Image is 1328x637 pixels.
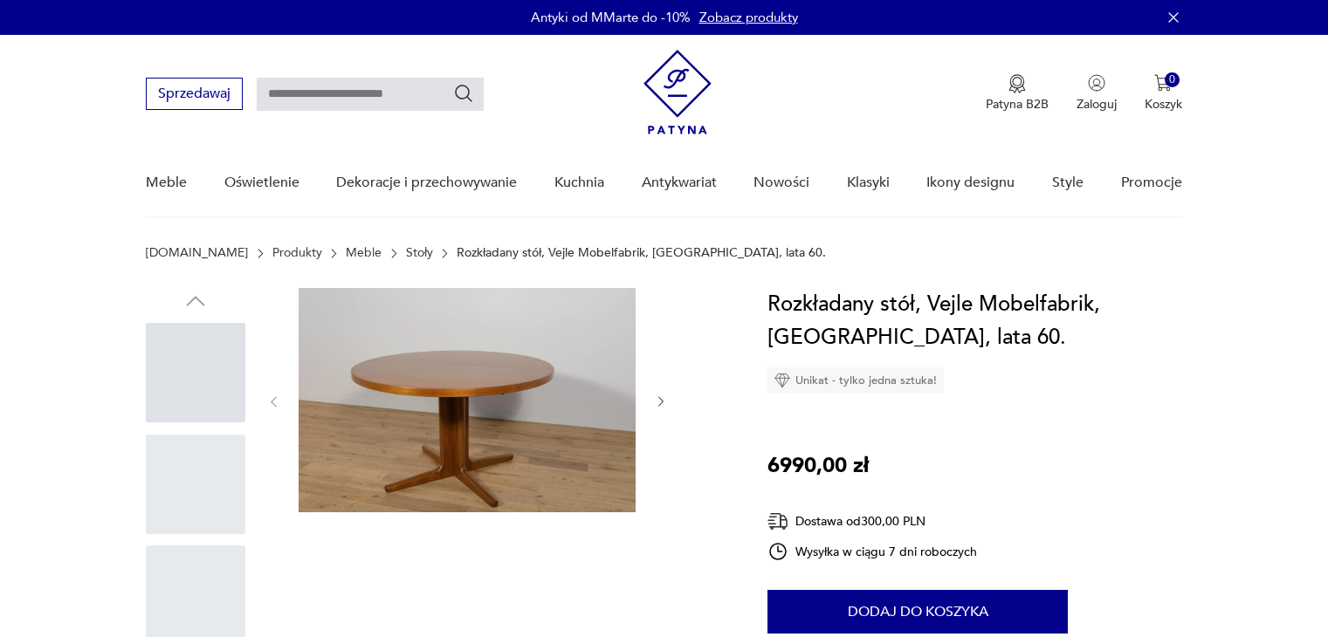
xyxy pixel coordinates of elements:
[1145,96,1182,113] p: Koszyk
[146,149,187,216] a: Meble
[926,149,1015,216] a: Ikony designu
[986,74,1049,113] a: Ikona medaluPatyna B2B
[642,149,717,216] a: Antykwariat
[986,74,1049,113] button: Patyna B2B
[1145,74,1182,113] button: 0Koszyk
[753,149,809,216] a: Nowości
[146,246,248,260] a: [DOMAIN_NAME]
[1052,149,1084,216] a: Style
[531,9,691,26] p: Antyki od MMarte do -10%
[1077,96,1117,113] p: Zaloguj
[406,246,433,260] a: Stoły
[767,367,944,394] div: Unikat - tylko jedna sztuka!
[336,149,517,216] a: Dekoracje i przechowywanie
[767,541,977,562] div: Wysyłka w ciągu 7 dni roboczych
[554,149,604,216] a: Kuchnia
[224,149,299,216] a: Oświetlenie
[767,449,869,483] p: 6990,00 zł
[847,149,890,216] a: Klasyki
[146,89,243,101] a: Sprzedawaj
[643,50,712,134] img: Patyna - sklep z meblami i dekoracjami vintage
[1121,149,1182,216] a: Promocje
[1088,74,1105,92] img: Ikonka użytkownika
[272,246,322,260] a: Produkty
[1154,74,1172,92] img: Ikona koszyka
[767,590,1068,634] button: Dodaj do koszyka
[699,9,798,26] a: Zobacz produkty
[1008,74,1026,93] img: Ikona medalu
[453,83,474,104] button: Szukaj
[346,246,382,260] a: Meble
[767,510,788,532] img: Ikona dostawy
[146,78,243,110] button: Sprzedawaj
[767,510,977,532] div: Dostawa od 300,00 PLN
[457,246,826,260] p: Rozkładany stół, Vejle Mobelfabrik, [GEOGRAPHIC_DATA], lata 60.
[986,96,1049,113] p: Patyna B2B
[1165,72,1180,87] div: 0
[299,288,636,512] img: Zdjęcie produktu Rozkładany stół, Vejle Mobelfabrik, Dania, lata 60.
[774,373,790,388] img: Ikona diamentu
[767,288,1182,354] h1: Rozkładany stół, Vejle Mobelfabrik, [GEOGRAPHIC_DATA], lata 60.
[1077,74,1117,113] button: Zaloguj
